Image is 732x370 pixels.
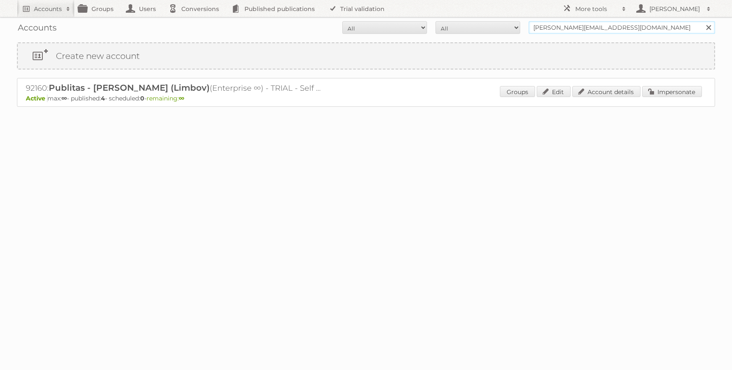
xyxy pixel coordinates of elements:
[147,95,184,102] span: remaining:
[101,95,105,102] strong: 4
[642,86,702,97] a: Impersonate
[26,95,706,102] p: max: - published: - scheduled: -
[26,83,322,94] h2: 92160: (Enterprise ∞) - TRIAL - Self Service
[500,86,535,97] a: Groups
[647,5,702,13] h2: [PERSON_NAME]
[179,95,184,102] strong: ∞
[18,43,714,69] a: Create new account
[575,5,618,13] h2: More tools
[537,86,571,97] a: Edit
[34,5,62,13] h2: Accounts
[49,83,210,93] span: Publitas - [PERSON_NAME] (Limbov)
[572,86,640,97] a: Account details
[140,95,144,102] strong: 0
[26,95,47,102] span: Active
[61,95,67,102] strong: ∞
